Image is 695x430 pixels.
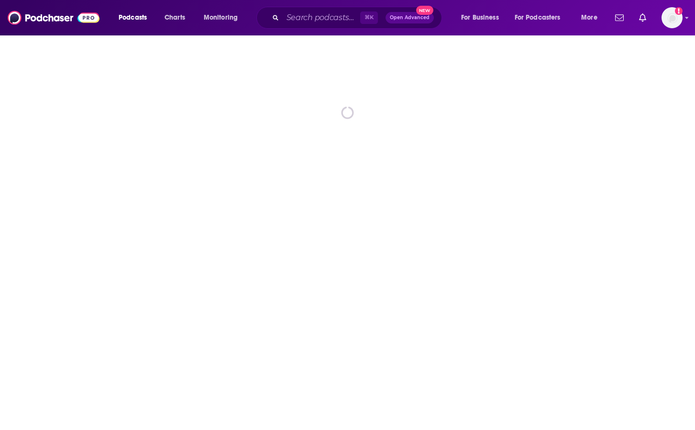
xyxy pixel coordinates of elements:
[581,11,597,24] span: More
[461,11,499,24] span: For Business
[204,11,238,24] span: Monitoring
[112,10,159,25] button: open menu
[390,15,430,20] span: Open Advanced
[675,7,683,15] svg: Add a profile image
[119,11,147,24] span: Podcasts
[635,10,650,26] a: Show notifications dropdown
[265,7,451,29] div: Search podcasts, credits, & more...
[8,9,99,27] img: Podchaser - Follow, Share and Rate Podcasts
[165,11,185,24] span: Charts
[574,10,609,25] button: open menu
[515,11,561,24] span: For Podcasters
[662,7,683,28] img: User Profile
[662,7,683,28] span: Logged in as nitabasu
[508,10,574,25] button: open menu
[360,11,378,24] span: ⌘ K
[158,10,191,25] a: Charts
[416,6,433,15] span: New
[197,10,250,25] button: open menu
[283,10,360,25] input: Search podcasts, credits, & more...
[662,7,683,28] button: Show profile menu
[454,10,511,25] button: open menu
[611,10,628,26] a: Show notifications dropdown
[386,12,434,23] button: Open AdvancedNew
